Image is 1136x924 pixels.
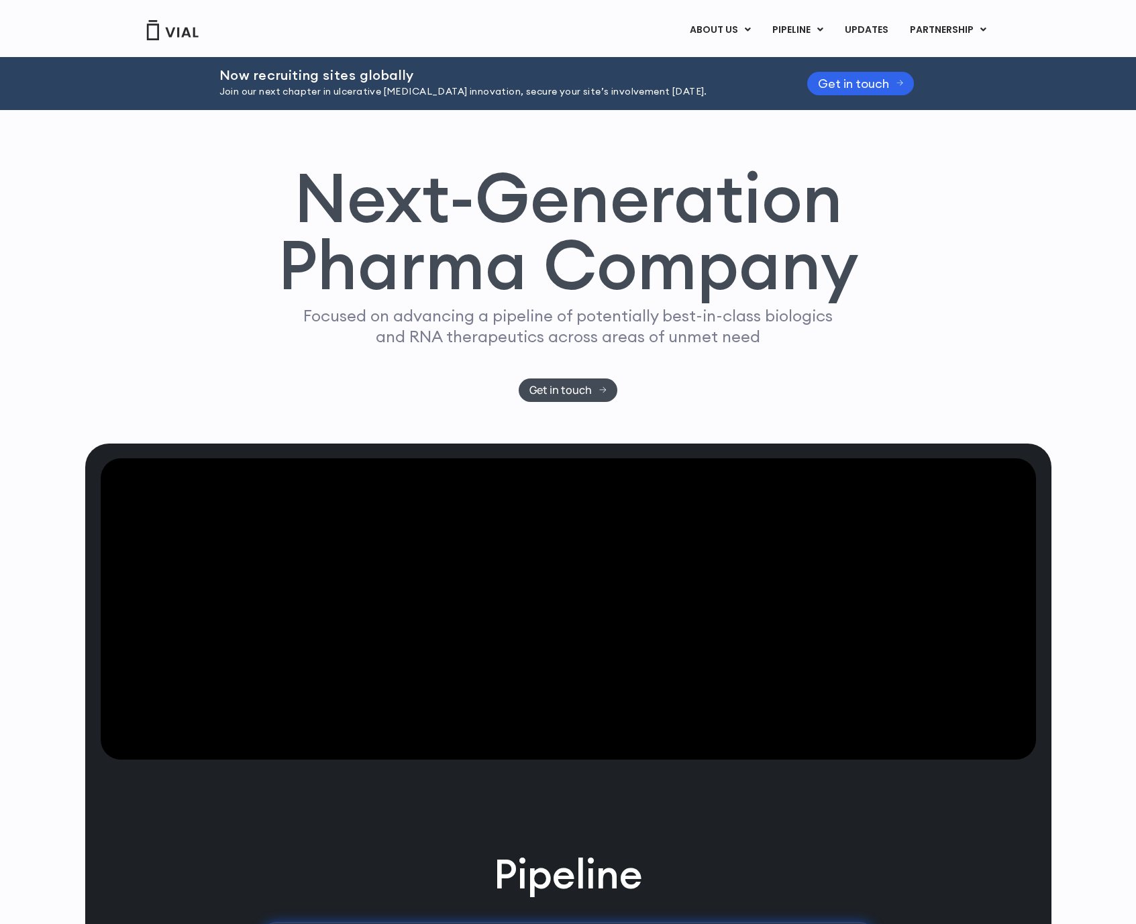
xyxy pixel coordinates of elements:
[519,378,617,402] a: Get in touch
[762,19,833,42] a: PIPELINEMenu Toggle
[494,847,643,902] h2: Pipeline
[298,305,839,347] p: Focused on advancing a pipeline of potentially best-in-class biologics and RNA therapeutics acros...
[278,164,859,299] h1: Next-Generation Pharma Company
[899,19,997,42] a: PARTNERSHIPMenu Toggle
[807,72,915,95] a: Get in touch
[529,385,592,395] span: Get in touch
[219,85,774,99] p: Join our next chapter in ulcerative [MEDICAL_DATA] innovation, secure your site’s involvement [DA...
[146,20,199,40] img: Vial Logo
[818,79,889,89] span: Get in touch
[219,68,774,83] h2: Now recruiting sites globally
[679,19,761,42] a: ABOUT USMenu Toggle
[834,19,898,42] a: UPDATES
